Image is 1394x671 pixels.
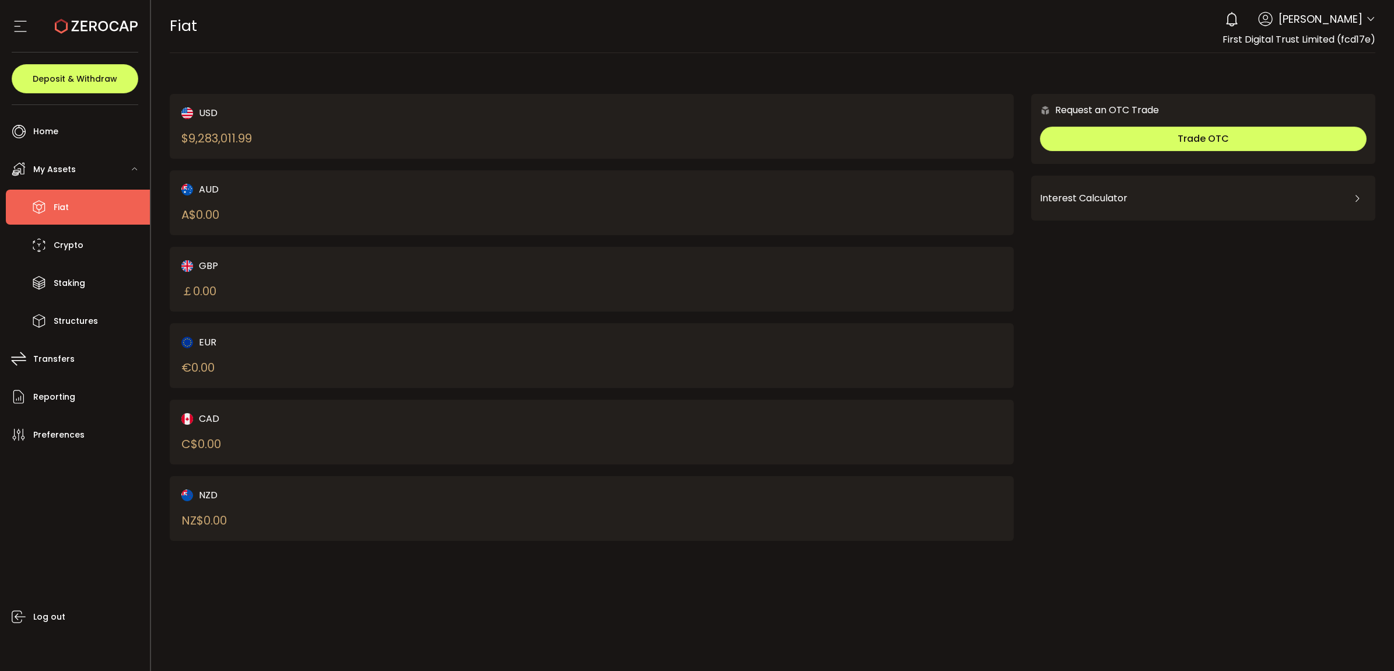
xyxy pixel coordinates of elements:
button: Trade OTC [1040,127,1367,151]
div: ￡ 0.00 [181,282,216,300]
div: CAD [181,411,551,426]
span: Trade OTC [1178,132,1229,145]
span: My Assets [33,161,76,178]
div: USD [181,106,551,120]
div: GBP [181,258,551,273]
span: Deposit & Withdraw [33,75,117,83]
div: C$ 0.00 [181,435,221,453]
span: Structures [54,313,98,330]
img: gbp_portfolio.svg [181,260,193,272]
div: Request an OTC Trade [1031,103,1159,117]
span: Reporting [33,389,75,406]
div: € 0.00 [181,359,215,376]
img: nzd_portfolio.svg [181,490,193,501]
div: Interest Calculator [1040,184,1367,212]
div: NZ$ 0.00 [181,512,227,529]
span: Home [33,123,58,140]
img: eur_portfolio.svg [181,337,193,348]
span: [PERSON_NAME] [1279,11,1363,27]
div: $ 9,283,011.99 [181,130,252,147]
img: aud_portfolio.svg [181,184,193,195]
span: Transfers [33,351,75,368]
div: NZD [181,488,551,502]
img: 6nGpN7MZ9FLuBP83NiajKbTRY4UzlzQtBKtCrLLspmCkSvCZHBKvY3NxgQaT5JnOQREvtQ257bXeeSTueZfAPizblJ+Fe8JwA... [1040,105,1050,116]
button: Deposit & Withdraw [12,64,138,93]
span: Staking [54,275,85,292]
img: cad_portfolio.svg [181,413,193,425]
span: Fiat [54,199,69,216]
div: AUD [181,182,551,197]
span: Log out [33,609,65,625]
span: First Digital Trust Limited (fcd17e) [1223,33,1375,46]
div: EUR [181,335,551,350]
img: usd_portfolio.svg [181,107,193,119]
span: Fiat [170,16,197,36]
div: A$ 0.00 [181,206,219,223]
iframe: Chat Widget [1336,615,1394,671]
span: Preferences [33,427,85,443]
span: Crypto [54,237,83,254]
